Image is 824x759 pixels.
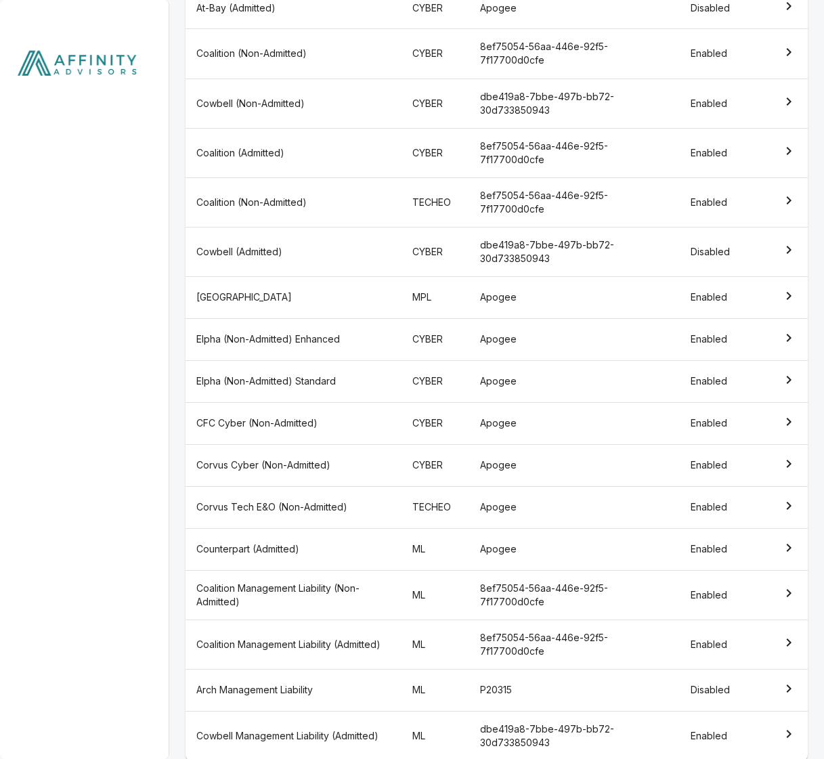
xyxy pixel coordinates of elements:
td: Cowbell (Admitted) [186,227,402,276]
td: Elpha (Non-Admitted) Standard [186,360,402,402]
td: 8ef75054-56aa-446e-92f5-7f17700d0cfe [469,620,680,669]
td: CYBER [402,318,469,360]
td: Coalition (Admitted) [186,128,402,177]
td: 8ef75054-56aa-446e-92f5-7f17700d0cfe [469,29,680,79]
td: Apogee [469,486,680,528]
td: ML [402,620,469,669]
td: dbe419a8-7bbe-497b-bb72-30d733850943 [469,227,680,276]
td: Enabled [680,570,770,620]
td: [GEOGRAPHIC_DATA] [186,276,402,318]
td: P20315 [469,669,680,711]
td: Corvus Tech E&O (Non-Admitted) [186,486,402,528]
td: CYBER [402,79,469,128]
td: Corvus Cyber (Non-Admitted) [186,444,402,486]
td: TECHEO [402,177,469,227]
td: Apogee [469,402,680,444]
td: ML [402,570,469,620]
td: Apogee [469,444,680,486]
td: Coalition (Non-Admitted) [186,29,402,79]
td: Apogee [469,318,680,360]
td: Enabled [680,128,770,177]
td: Enabled [680,177,770,227]
td: Coalition (Non-Admitted) [186,177,402,227]
td: Enabled [680,318,770,360]
td: CYBER [402,444,469,486]
td: Enabled [680,486,770,528]
td: Enabled [680,402,770,444]
td: 8ef75054-56aa-446e-92f5-7f17700d0cfe [469,128,680,177]
td: CYBER [402,128,469,177]
td: Enabled [680,29,770,79]
td: CYBER [402,402,469,444]
td: Cowbell (Non-Admitted) [186,79,402,128]
td: 8ef75054-56aa-446e-92f5-7f17700d0cfe [469,570,680,620]
td: CYBER [402,227,469,276]
td: CYBER [402,29,469,79]
td: Enabled [680,528,770,570]
td: CFC Cyber (Non-Admitted) [186,402,402,444]
td: Enabled [680,276,770,318]
td: Enabled [680,444,770,486]
td: 8ef75054-56aa-446e-92f5-7f17700d0cfe [469,177,680,227]
td: dbe419a8-7bbe-497b-bb72-30d733850943 [469,79,680,128]
td: Arch Management Liability [186,669,402,711]
td: TECHEO [402,486,469,528]
td: CYBER [402,360,469,402]
td: Enabled [680,79,770,128]
td: ML [402,528,469,570]
td: Apogee [469,360,680,402]
td: Apogee [469,528,680,570]
td: Disabled [680,669,770,711]
td: MPL [402,276,469,318]
td: ML [402,669,469,711]
td: Enabled [680,360,770,402]
td: Disabled [680,227,770,276]
td: Apogee [469,276,680,318]
td: Elpha (Non-Admitted) Enhanced [186,318,402,360]
td: Counterpart (Admitted) [186,528,402,570]
td: Enabled [680,620,770,669]
td: Coalition Management Liability (Non-Admitted) [186,570,402,620]
td: Coalition Management Liability (Admitted) [186,620,402,669]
